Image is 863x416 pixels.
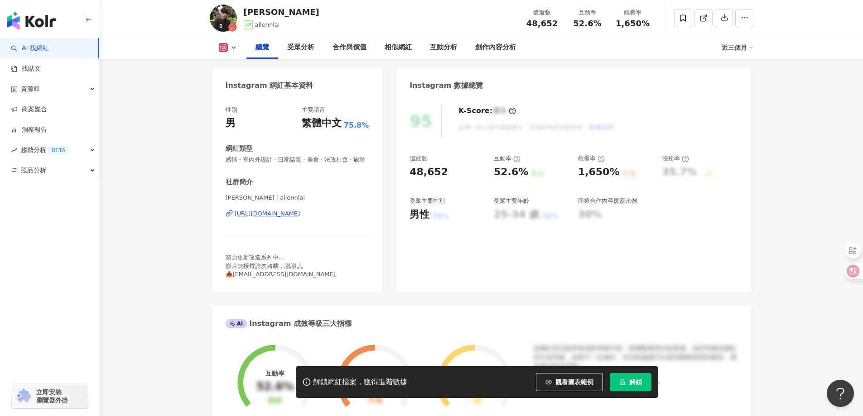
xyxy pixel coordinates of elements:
img: logo [7,12,56,30]
span: 趨勢分析 [21,140,69,160]
span: allennlai [255,21,280,28]
div: 繁體中文 [302,116,342,130]
div: 解鎖網紅檔案，獲得進階數據 [313,378,407,387]
span: rise [11,147,17,153]
span: 1,650% [616,19,650,28]
div: Instagram 網紅基本資料 [226,81,313,91]
div: AI [226,319,247,328]
span: 75.8% [344,120,369,130]
span: 感情 · 室內外設計 · 日常話題 · 美食 · 法政社會 · 旅遊 [226,156,369,164]
div: 48,652 [410,165,448,179]
div: 合作與價值 [333,42,366,53]
span: 解鎖 [629,378,642,386]
span: 資源庫 [21,79,40,99]
div: 總覽 [256,42,269,53]
a: 洞察報告 [11,125,47,134]
a: 找貼文 [11,64,41,73]
div: 一般 [467,397,482,405]
div: 主要語言 [302,106,325,114]
div: Instagram 數據總覽 [410,81,483,91]
button: 解鎖 [610,373,651,391]
div: BETA [48,146,69,155]
a: [URL][DOMAIN_NAME] [226,210,369,218]
div: 社群簡介 [226,177,253,187]
div: 良好 [268,397,282,405]
a: 商案媒合 [11,105,47,114]
div: 1,650% [578,165,620,179]
div: 性別 [226,106,237,114]
div: 52.6% [494,165,528,179]
div: 該網紅的互動率和漲粉率都不錯，唯獨觀看率比較普通，為同等級的網紅的中低等級，效果不一定會好，但仍然建議可以發包開箱類型的案型，應該會比較有成效！ [534,344,738,371]
span: 努力更新改造系列中... 影片無授權請勿轉載，謝謝🙏🏻 📥[EMAIL_ADDRESS][DOMAIN_NAME] [226,254,336,277]
div: 近三個月 [722,40,753,55]
div: 男 [226,116,236,130]
div: 追蹤數 [410,154,427,163]
div: 互動率 [494,154,521,163]
div: 男性 [410,208,429,222]
div: [PERSON_NAME] [244,6,319,18]
span: 48,652 [526,19,558,28]
div: 受眾主要性別 [410,197,445,205]
div: Instagram 成效等級三大指標 [226,319,352,329]
a: chrome extension立即安裝 瀏覽器外掛 [12,384,88,408]
div: 受眾分析 [287,42,314,53]
div: 觀看率 [578,154,605,163]
img: KOL Avatar [210,5,237,32]
span: 52.6% [573,19,601,28]
div: [URL][DOMAIN_NAME] [235,210,300,218]
div: 受眾主要年齡 [494,197,529,205]
span: 立即安裝 瀏覽器外掛 [36,388,68,404]
div: 網紅類型 [226,144,253,153]
span: 競品分析 [21,160,46,181]
span: 觀看圖表範例 [555,378,593,386]
a: searchAI 找網紅 [11,44,49,53]
img: chrome extension [14,389,32,403]
div: 互動分析 [430,42,457,53]
div: 互動率 [570,8,605,17]
span: lock [619,379,626,385]
div: 創作內容分析 [475,42,516,53]
div: 觀看率 [616,8,650,17]
div: 追蹤數 [525,8,559,17]
div: 不佳 [368,397,382,405]
span: [PERSON_NAME] | allennlai [226,194,369,202]
div: 商業合作內容覆蓋比例 [578,197,637,205]
div: K-Score : [458,106,516,116]
button: 觀看圖表範例 [536,373,603,391]
div: 相似網紅 [385,42,412,53]
div: 漲粉率 [662,154,689,163]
